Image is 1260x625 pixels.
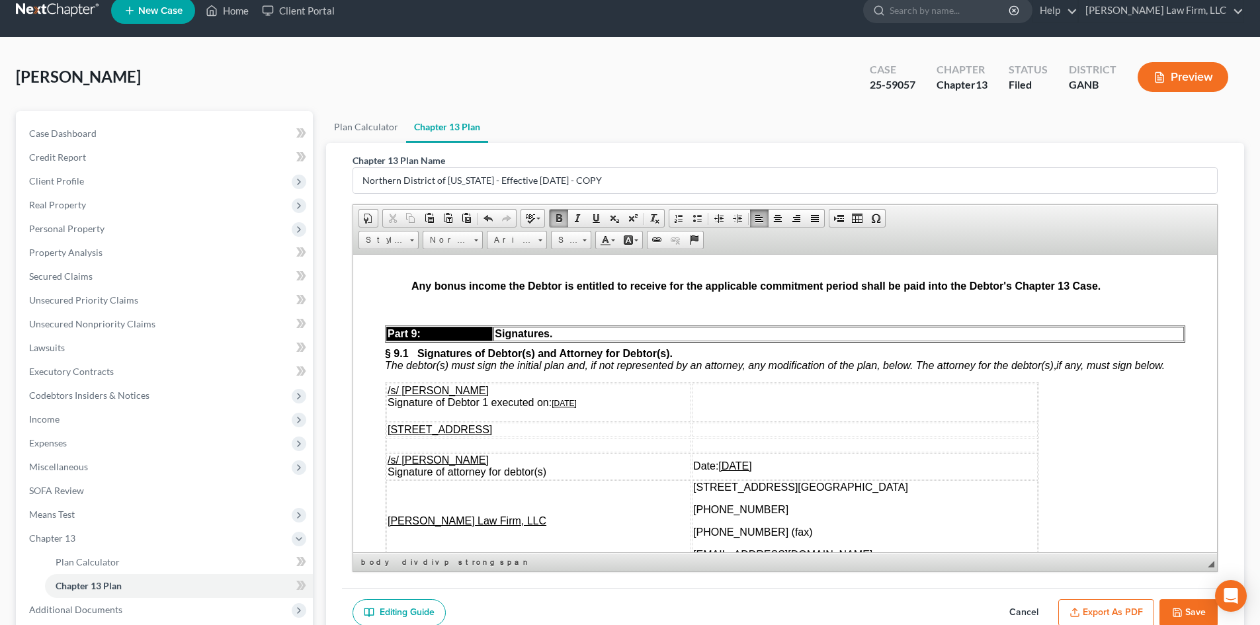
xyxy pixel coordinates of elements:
[479,210,497,227] a: Undo
[669,210,688,227] a: Insert/Remove Numbered List
[976,78,987,91] span: 13
[487,231,547,249] a: Arial
[728,210,747,227] a: Increase Indent
[383,210,401,227] a: Cut
[550,210,568,227] a: Bold
[497,210,516,227] a: Redo
[866,210,885,227] a: Insert Special Character
[29,294,138,306] span: Unsecured Priority Claims
[648,231,666,249] a: Link
[29,485,84,496] span: SOFA Review
[1215,580,1247,612] div: Open Intercom Messenger
[56,580,122,591] span: Chapter 13 Plan
[420,210,439,227] a: Paste
[487,231,534,249] span: Arial
[769,210,787,227] a: Center
[45,574,313,598] a: Chapter 13 Plan
[353,255,1217,552] iframe: Rich Text Editor, document-ckeditor
[399,556,419,569] a: div element
[359,210,378,227] a: Document Properties
[19,312,313,336] a: Unsecured Nonpriority Claims
[596,231,619,249] a: Text Color
[29,604,122,615] span: Additional Documents
[29,390,149,401] span: Codebtors Insiders & Notices
[19,336,313,360] a: Lawsuits
[29,532,75,544] span: Chapter 13
[19,265,313,288] a: Secured Claims
[439,210,457,227] a: Paste as plain text
[688,210,706,227] a: Insert/Remove Bulleted List
[326,111,406,143] a: Plan Calculator
[29,175,84,187] span: Client Profile
[16,67,141,86] span: [PERSON_NAME]
[358,231,419,249] a: Styles
[552,231,578,249] span: Size
[29,509,75,520] span: Means Test
[1208,561,1214,567] span: Resize
[29,366,114,377] span: Executory Contracts
[870,62,915,77] div: Case
[138,6,183,16] span: New Case
[870,77,915,93] div: 25-59057
[568,210,587,227] a: Italic
[666,231,685,249] a: Unlink
[806,210,824,227] a: Justify
[1069,77,1116,93] div: GANB
[521,210,544,227] a: Spell Checker
[619,231,642,249] a: Background Color
[423,231,470,249] span: Normal
[551,231,591,249] a: Size
[1009,62,1048,77] div: Status
[19,288,313,312] a: Unsecured Priority Claims
[353,153,445,167] label: Chapter 13 Plan Name
[29,223,105,234] span: Personal Property
[587,210,605,227] a: Underline
[19,122,313,146] a: Case Dashboard
[457,210,476,227] a: Paste from Word
[1009,77,1048,93] div: Filed
[45,550,313,574] a: Plan Calculator
[787,210,806,227] a: Align Right
[442,556,454,569] a: p element
[750,210,769,227] a: Align Left
[19,241,313,265] a: Property Analysis
[421,556,441,569] a: div element
[359,231,405,249] span: Styles
[848,210,866,227] a: Table
[29,128,97,139] span: Case Dashboard
[624,210,642,227] a: Superscript
[829,210,848,227] a: Insert Page Break for Printing
[19,360,313,384] a: Executory Contracts
[1069,62,1116,77] div: District
[401,210,420,227] a: Copy
[19,479,313,503] a: SOFA Review
[406,111,488,143] a: Chapter 13 Plan
[29,247,103,258] span: Property Analysis
[29,461,88,472] span: Miscellaneous
[358,556,398,569] a: body element
[646,210,664,227] a: Remove Format
[710,210,728,227] a: Decrease Indent
[29,151,86,163] span: Credit Report
[29,342,65,353] span: Lawsuits
[353,168,1217,193] input: Enter name...
[29,413,60,425] span: Income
